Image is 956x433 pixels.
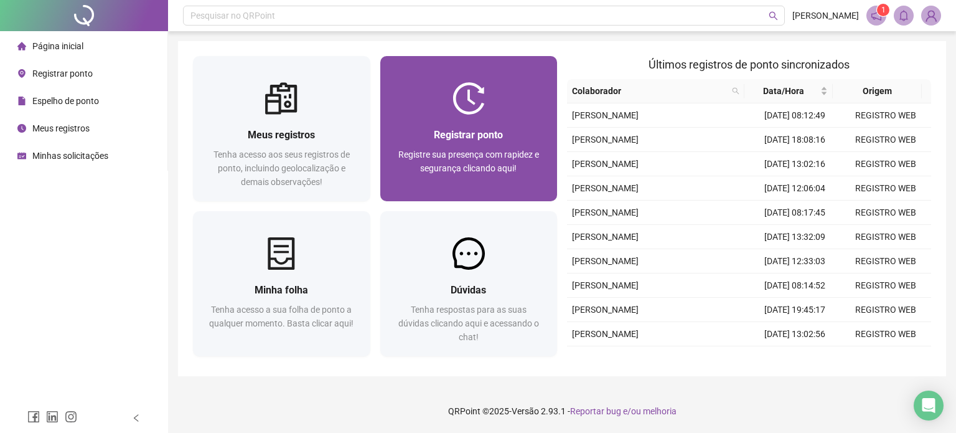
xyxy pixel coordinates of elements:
[840,152,931,176] td: REGISTRO WEB
[840,128,931,152] td: REGISTRO WEB
[32,123,90,133] span: Meus registros
[572,110,639,120] span: [PERSON_NAME]
[572,329,639,339] span: [PERSON_NAME]
[213,150,350,187] span: Tenha acesso aos seus registros de ponto, incluindo geolocalização e demais observações!
[27,411,40,423] span: facebook
[398,305,539,342] span: Tenha respostas para as suas dúvidas clicando aqui e acessando o chat!
[749,176,840,201] td: [DATE] 12:06:04
[749,298,840,322] td: [DATE] 19:45:17
[572,135,639,145] span: [PERSON_NAME]
[840,176,931,201] td: REGISTRO WEB
[922,6,940,25] img: 89263
[255,284,308,296] span: Minha folha
[871,10,882,21] span: notification
[65,411,77,423] span: instagram
[744,79,833,103] th: Data/Hora
[840,225,931,249] td: REGISTRO WEB
[729,82,742,100] span: search
[193,211,370,356] a: Minha folhaTenha acesso a sua folha de ponto a qualquer momento. Basta clicar aqui!
[877,4,889,16] sup: 1
[732,87,739,95] span: search
[749,103,840,128] td: [DATE] 08:12:49
[749,84,818,98] span: Data/Hora
[749,128,840,152] td: [DATE] 18:08:16
[840,346,931,371] td: REGISTRO WEB
[32,96,99,106] span: Espelho de ponto
[398,150,539,173] span: Registre sua presença com rapidez e segurança clicando aqui!
[193,56,370,201] a: Meus registrosTenha acesso aos seus registros de ponto, incluindo geolocalização e demais observa...
[840,274,931,298] td: REGISTRO WEB
[570,406,677,416] span: Reportar bug e/ou melhoria
[833,79,921,103] th: Origem
[572,159,639,169] span: [PERSON_NAME]
[749,201,840,225] td: [DATE] 08:17:45
[168,389,956,433] footer: QRPoint © 2025 - 2.93.1 -
[17,151,26,160] span: schedule
[32,41,83,51] span: Página inicial
[17,42,26,50] span: home
[209,305,354,328] span: Tenha acesso a sua folha de ponto a qualquer momento. Basta clicar aqui!
[572,280,639,290] span: [PERSON_NAME]
[840,322,931,346] td: REGISTRO WEB
[749,346,840,371] td: [DATE] 12:06:08
[749,225,840,249] td: [DATE] 13:32:09
[572,305,639,315] span: [PERSON_NAME]
[769,11,778,21] span: search
[512,406,539,416] span: Versão
[840,201,931,225] td: REGISTRO WEB
[749,152,840,176] td: [DATE] 13:02:16
[248,129,315,141] span: Meus registros
[749,274,840,298] td: [DATE] 08:14:52
[840,298,931,322] td: REGISTRO WEB
[572,207,639,217] span: [PERSON_NAME]
[32,69,93,79] span: Registrar ponto
[792,9,859,22] span: [PERSON_NAME]
[132,414,141,422] span: left
[914,391,944,421] div: Open Intercom Messenger
[572,84,727,98] span: Colaborador
[46,411,59,423] span: linkedin
[572,256,639,266] span: [PERSON_NAME]
[380,56,558,201] a: Registrar pontoRegistre sua presença com rapidez e segurança clicando aqui!
[840,249,931,274] td: REGISTRO WEB
[749,322,840,346] td: [DATE] 13:02:56
[749,249,840,274] td: [DATE] 12:33:03
[898,10,909,21] span: bell
[32,151,108,161] span: Minhas solicitações
[17,69,26,78] span: environment
[451,284,486,296] span: Dúvidas
[572,232,639,242] span: [PERSON_NAME]
[17,97,26,105] span: file
[649,58,850,71] span: Últimos registros de ponto sincronizados
[572,183,639,193] span: [PERSON_NAME]
[380,211,558,356] a: DúvidasTenha respostas para as suas dúvidas clicando aqui e acessando o chat!
[840,103,931,128] td: REGISTRO WEB
[881,6,886,14] span: 1
[17,124,26,133] span: clock-circle
[434,129,503,141] span: Registrar ponto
